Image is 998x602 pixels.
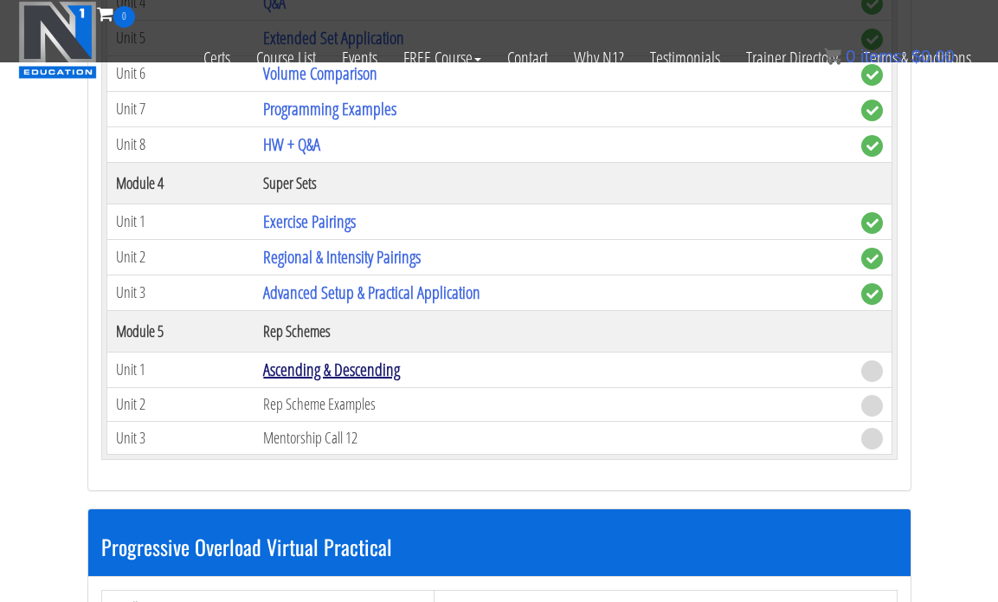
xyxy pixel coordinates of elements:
th: Module 4 [106,162,254,204]
a: Trainer Directory [733,28,851,88]
td: Rep Scheme Examples [254,387,852,421]
bdi: 0.00 [911,47,955,66]
a: 0 [97,2,135,25]
th: Module 5 [106,310,254,352]
td: Unit 2 [106,239,254,275]
td: Mentorship Call 12 [254,421,852,455]
span: 0 [113,6,135,28]
img: icon11.png [824,48,841,65]
a: Ascending & Descending [263,358,400,381]
td: Unit 3 [106,421,254,455]
h3: Progressive Overload Virtual Practical [101,535,898,558]
a: Terms & Conditions [851,28,984,88]
a: Contact [494,28,561,88]
a: Exercise Pairings [263,210,356,233]
span: $ [911,47,921,66]
a: 0 items: $0.00 [824,47,955,66]
span: 0 [846,47,855,66]
td: Unit 1 [106,204,254,239]
a: Events [329,28,390,88]
a: Regional & Intensity Pairings [263,245,421,269]
span: complete [861,212,883,234]
span: complete [861,248,883,269]
a: FREE Course [390,28,494,88]
a: Programming Examples [263,97,396,120]
a: Why N1? [561,28,637,88]
td: Unit 3 [106,275,254,310]
span: items: [860,47,906,66]
span: complete [861,283,883,305]
a: HW + Q&A [263,133,320,156]
a: Advanced Setup & Practical Application [263,281,480,304]
th: Rep Schemes [254,310,852,352]
span: complete [861,135,883,157]
a: Certs [190,28,243,88]
td: Unit 1 [106,352,254,387]
td: Unit 8 [106,126,254,162]
img: n1-education [18,1,97,79]
a: Testimonials [637,28,733,88]
a: Course List [243,28,329,88]
th: Super Sets [254,162,852,204]
td: Unit 7 [106,91,254,126]
span: complete [861,100,883,121]
td: Unit 2 [106,387,254,421]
